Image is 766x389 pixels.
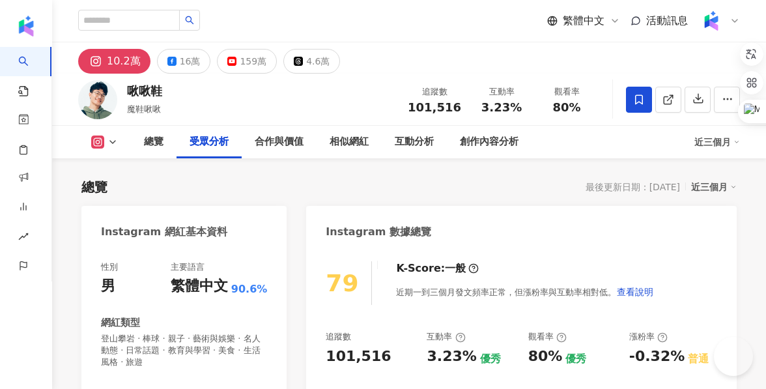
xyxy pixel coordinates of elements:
div: 互動分析 [395,134,434,150]
div: 創作內容分析 [460,134,518,150]
button: 16萬 [157,49,211,74]
button: 4.6萬 [283,49,340,74]
img: logo icon [16,16,36,36]
div: 3.23% [427,347,476,367]
div: 一般 [445,261,466,276]
span: 3.23% [481,101,522,114]
div: 4.6萬 [306,52,330,70]
span: 101,516 [408,100,461,114]
div: 追蹤數 [326,331,351,343]
div: 相似網紅 [330,134,369,150]
div: 合作與價值 [255,134,304,150]
button: 159萬 [217,49,277,74]
span: 繁體中文 [563,14,604,28]
div: 互動率 [427,331,465,343]
div: 近三個月 [694,132,740,152]
div: 普通 [688,352,709,366]
a: search [18,47,44,98]
div: 主要語言 [171,261,205,273]
span: 登山攀岩 · 棒球 · 親子 · 藝術與娛樂 · 名人動態 · 日常話題 · 教育與學習 · 美食 · 生活風格 · 旅遊 [101,333,267,369]
div: 101,516 [326,347,391,367]
div: 最後更新日期：[DATE] [586,182,680,192]
div: -0.32% [629,347,685,367]
span: 90.6% [231,282,268,296]
div: 優秀 [565,352,586,366]
div: 79 [326,270,358,296]
div: 近期一到三個月發文頻率正常，但漲粉率與互動率相對低。 [396,279,654,305]
div: 觀看率 [528,331,567,343]
span: 80% [552,101,580,114]
div: 互動率 [477,85,526,98]
div: 159萬 [240,52,266,70]
div: 80% [528,347,563,367]
span: 查看說明 [617,287,653,297]
div: 繁體中文 [171,276,228,296]
img: KOL Avatar [78,80,117,119]
button: 10.2萬 [78,49,150,74]
div: Instagram 數據總覽 [326,225,431,239]
div: 男 [101,276,115,296]
img: Kolr%20app%20icon%20%281%29.png [699,8,724,33]
button: 查看說明 [616,279,654,305]
div: 性別 [101,261,118,273]
div: 漲粉率 [629,331,668,343]
iframe: Help Scout Beacon - Open [714,337,753,376]
div: 近三個月 [691,179,737,195]
div: 追蹤數 [408,85,461,98]
div: 總覽 [144,134,163,150]
div: 受眾分析 [190,134,229,150]
span: 活動訊息 [646,14,688,27]
div: 啾啾鞋 [127,83,162,99]
div: 網紅類型 [101,316,140,330]
span: rise [18,223,29,253]
div: 觀看率 [542,85,591,98]
div: Instagram 網紅基本資料 [101,225,227,239]
div: 優秀 [480,352,501,366]
div: K-Score : [396,261,479,276]
div: 10.2萬 [107,52,141,70]
span: search [185,16,194,25]
div: 16萬 [180,52,201,70]
div: 總覽 [81,178,107,196]
span: 魔鞋啾啾 [127,104,161,114]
